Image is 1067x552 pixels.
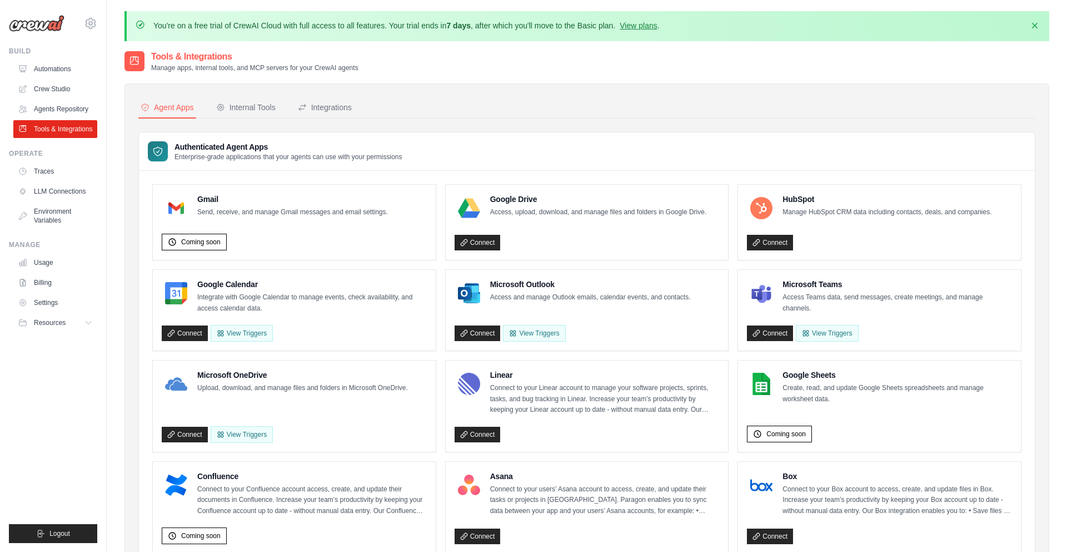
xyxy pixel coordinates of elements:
[458,197,480,219] img: Google Drive Logo
[455,235,501,250] a: Connect
[138,97,196,119] button: Agent Apps
[490,207,707,218] p: Access, upload, download, and manage files and folders in Google Drive.
[216,102,276,113] div: Internal Tools
[151,63,358,72] p: Manage apps, internal tools, and MCP servers for your CrewAI agents
[455,326,501,341] a: Connect
[197,207,388,218] p: Send, receive, and manage Gmail messages and email settings.
[490,279,691,290] h4: Microsoft Outlook
[296,97,354,119] button: Integrations
[165,282,187,304] img: Google Calendar Logo
[490,194,707,205] h4: Google Drive
[197,194,388,205] h4: Gmail
[458,474,480,496] img: Asana Logo
[181,531,221,540] span: Coming soon
[750,373,772,395] img: Google Sheets Logo
[750,282,772,304] img: Microsoft Teams Logo
[782,369,1012,381] h4: Google Sheets
[13,274,97,292] a: Billing
[620,21,657,30] a: View plans
[197,369,408,381] h4: Microsoft OneDrive
[13,183,97,200] a: LLM Connections
[162,326,208,341] a: Connect
[174,152,402,161] p: Enterprise-grade applications that your agents can use with your permissions
[174,141,402,152] h3: Authenticated Agent Apps
[782,383,1012,405] p: Create, read, and update Google Sheets spreadsheets and manage worksheet data.
[13,254,97,272] a: Usage
[13,60,97,78] a: Automations
[13,80,97,98] a: Crew Studio
[197,484,427,517] p: Connect to your Confluence account access, create, and update their documents in Confluence. Incr...
[197,471,427,482] h4: Confluence
[153,20,660,31] p: You're on a free trial of CrewAI Cloud with full access to all features. Your trial ends in , aft...
[782,194,991,205] h4: HubSpot
[490,471,720,482] h4: Asana
[490,484,720,517] p: Connect to your users’ Asana account to access, create, and update their tasks or projects in [GE...
[750,474,772,496] img: Box Logo
[747,529,793,544] a: Connect
[503,325,565,342] : View Triggers
[9,524,97,543] button: Logout
[782,484,1012,517] p: Connect to your Box account to access, create, and update files in Box. Increase your team’s prod...
[490,369,720,381] h4: Linear
[34,318,66,327] span: Resources
[766,430,806,438] span: Coming soon
[446,21,471,30] strong: 7 days
[13,203,97,229] a: Environment Variables
[13,162,97,180] a: Traces
[165,373,187,395] img: Microsoft OneDrive Logo
[165,197,187,219] img: Gmail Logo
[197,383,408,394] p: Upload, download, and manage files and folders in Microsoft OneDrive.
[13,294,97,312] a: Settings
[13,100,97,118] a: Agents Repository
[9,149,97,158] div: Operate
[141,102,194,113] div: Agent Apps
[197,279,427,290] h4: Google Calendar
[165,474,187,496] img: Confluence Logo
[455,529,501,544] a: Connect
[9,47,97,56] div: Build
[747,235,793,250] a: Connect
[9,15,64,32] img: Logo
[13,120,97,138] a: Tools & Integrations
[151,50,358,63] h2: Tools & Integrations
[782,292,1012,314] p: Access Teams data, send messages, create meetings, and manage channels.
[796,325,858,342] : View Triggers
[455,427,501,442] a: Connect
[211,426,273,443] : View Triggers
[9,240,97,249] div: Manage
[782,207,991,218] p: Manage HubSpot CRM data including contacts, deals, and companies.
[162,427,208,442] a: Connect
[782,279,1012,290] h4: Microsoft Teams
[13,314,97,332] button: Resources
[458,373,480,395] img: Linear Logo
[458,282,480,304] img: Microsoft Outlook Logo
[197,292,427,314] p: Integrate with Google Calendar to manage events, check availability, and access calendar data.
[211,325,273,342] button: View Triggers
[214,97,278,119] button: Internal Tools
[750,197,772,219] img: HubSpot Logo
[782,471,1012,482] h4: Box
[298,102,352,113] div: Integrations
[49,529,70,538] span: Logout
[747,326,793,341] a: Connect
[490,292,691,303] p: Access and manage Outlook emails, calendar events, and contacts.
[490,383,720,416] p: Connect to your Linear account to manage your software projects, sprints, tasks, and bug tracking...
[181,238,221,247] span: Coming soon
